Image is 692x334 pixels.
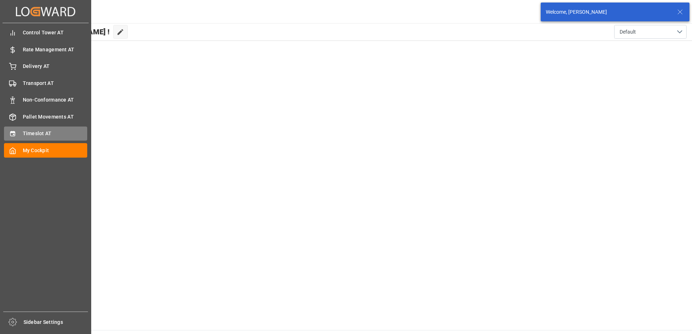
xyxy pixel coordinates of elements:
button: open menu [614,25,687,39]
span: Timeslot AT [23,130,88,137]
span: Pallet Movements AT [23,113,88,121]
span: Non-Conformance AT [23,96,88,104]
a: Control Tower AT [4,26,87,40]
span: My Cockpit [23,147,88,154]
a: Timeslot AT [4,127,87,141]
span: Default [620,28,636,36]
a: Pallet Movements AT [4,110,87,124]
span: Transport AT [23,80,88,87]
a: Transport AT [4,76,87,90]
a: Delivery AT [4,59,87,73]
a: Non-Conformance AT [4,93,87,107]
span: Delivery AT [23,63,88,70]
a: My Cockpit [4,143,87,157]
div: Welcome, [PERSON_NAME] [546,8,670,16]
span: Sidebar Settings [24,318,88,326]
a: Rate Management AT [4,42,87,56]
span: Control Tower AT [23,29,88,37]
span: Rate Management AT [23,46,88,53]
span: Hello [PERSON_NAME] ! [30,25,110,39]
